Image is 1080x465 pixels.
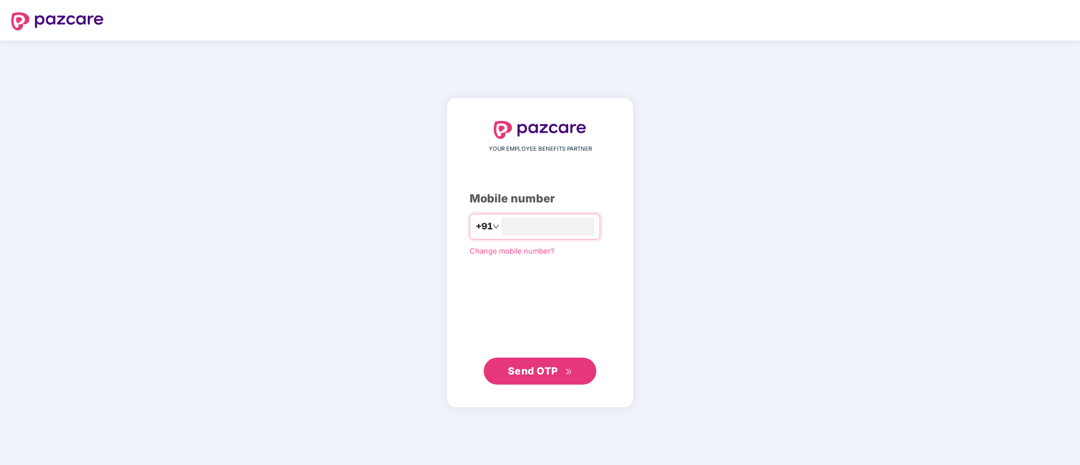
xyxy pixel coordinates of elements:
[476,219,493,233] span: +91
[470,246,555,255] a: Change mobile number?
[489,145,592,154] span: YOUR EMPLOYEE BENEFITS PARTNER
[470,190,610,207] div: Mobile number
[508,365,558,377] span: Send OTP
[11,12,104,30] img: logo
[494,121,586,139] img: logo
[484,358,596,385] button: Send OTPdouble-right
[565,368,573,376] span: double-right
[493,223,499,230] span: down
